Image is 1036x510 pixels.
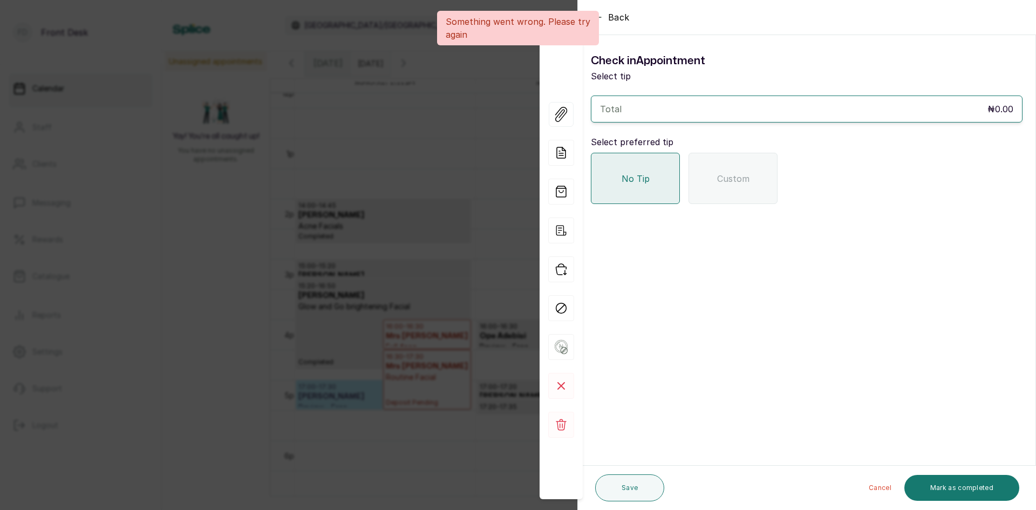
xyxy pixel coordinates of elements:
[717,172,749,185] span: Custom
[622,172,650,185] span: No Tip
[987,103,1013,115] p: ₦0.00
[600,103,622,115] p: Total
[904,475,1019,501] button: Mark as completed
[595,474,664,501] button: Save
[860,475,900,501] button: Cancel
[591,52,807,70] h1: Check in Appointment
[591,135,1023,148] p: Select preferred tip
[591,70,807,83] p: Select tip
[446,15,590,41] p: Something went wrong. Please try again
